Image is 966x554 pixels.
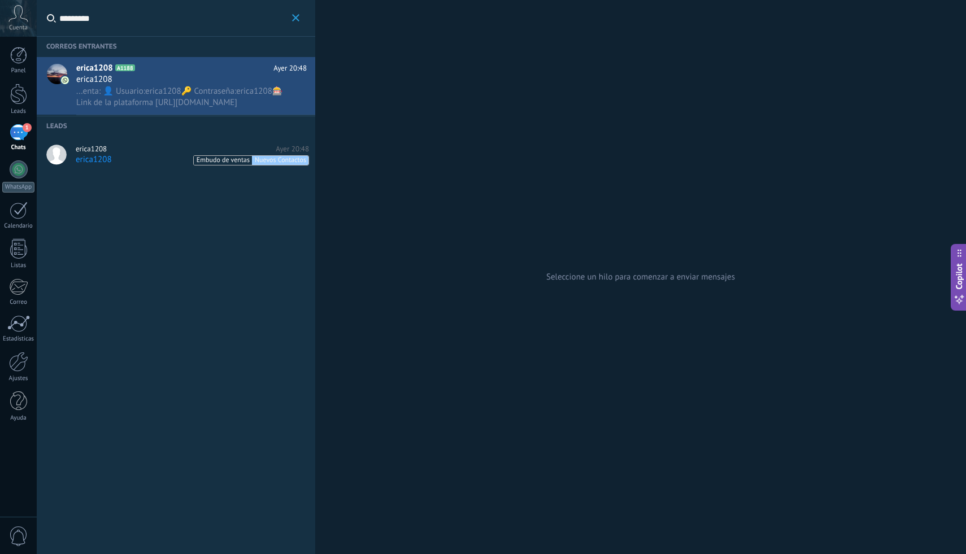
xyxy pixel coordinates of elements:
[252,156,308,165] span: Nuevos Contactos
[76,145,107,154] span: erica1208
[2,182,34,193] div: WhatsApp
[2,108,35,115] div: Leads
[2,415,35,422] div: Ayuda
[2,144,35,151] div: Chats
[2,335,35,343] div: Estadísticas
[2,375,35,382] div: Ajustes
[46,145,67,165] img: avatar
[236,86,272,97] span: erica1208
[276,145,309,154] span: Ayer 20:48
[2,223,35,230] div: Calendario
[115,64,135,71] span: A1188
[37,57,315,115] a: avatariconerica1208A1188Ayer 20:48erica1208...enta: 👤 Usuario:erica1208🔑 Contraseña:erica1208🎰 Li...
[76,74,112,85] span: erica1208
[37,116,315,137] span: Leads
[2,262,35,269] div: Listas
[2,299,35,306] div: Correo
[37,37,315,57] span: correos entrantes
[76,86,283,108] span: 🎰 Link de la plataforma [URL][DOMAIN_NAME]
[954,263,965,289] span: Copilot
[76,154,112,165] span: erica1208
[194,156,252,165] span: Embudo de ventas
[9,24,28,32] span: Cuenta
[37,137,315,175] a: erica1208Ayer 20:48erica1208Embudo de ventasNuevos Contactos
[61,76,69,84] img: icon
[145,86,181,97] span: erica1208
[76,86,83,97] span: ...
[181,86,237,97] span: 🔑 Contraseña:
[76,63,113,74] span: erica1208
[2,67,35,75] div: Panel
[83,86,145,97] span: enta: 👤 Usuario:
[23,123,32,132] span: 1
[273,63,307,74] span: Ayer 20:48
